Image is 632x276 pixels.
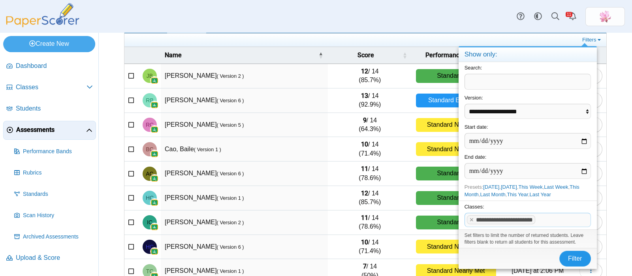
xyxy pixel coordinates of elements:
div: Standard Nearly Met [416,240,496,253]
x: remove tag [468,217,475,222]
a: [DATE] [501,184,517,190]
span: Score [357,51,374,59]
a: This Week [518,184,542,190]
td: [PERSON_NAME] [161,210,328,235]
td: Cao, Baile [161,137,328,161]
span: Joshua Barraza [147,73,153,79]
td: [PERSON_NAME] [161,186,328,210]
tags: ​ [465,213,591,227]
time: Sep 9, 2025 at 2:06 PM [512,267,564,274]
span: Hannah Chow [146,244,154,250]
td: / 14 (85.7%) [328,186,412,210]
span: Baile Cao [146,146,153,152]
div: Standard Exceeded [416,94,496,107]
span: Upload & Score [16,253,93,262]
span: Tristan Chu [146,268,154,274]
span: Archived Assessments [23,233,93,241]
a: Alerts [564,8,581,25]
a: Last Month [480,192,505,197]
small: ( Version 6 ) [217,244,244,250]
img: ps.MuGhfZT6iQwmPTCC [599,10,611,23]
a: Dashboard [3,57,96,76]
span: Filter [568,255,582,262]
small: ( Version 1 ) [217,268,244,274]
div: Standard Met [416,191,496,205]
td: / 14 (78.6%) [328,210,412,235]
a: Students [3,100,96,118]
span: Assessments [16,126,86,134]
span: Xinmei Li [599,10,611,23]
div: Start date: [459,121,597,151]
span: Ryan Caloza [146,122,154,128]
img: googleClassroom-logo.png [150,150,158,158]
td: [PERSON_NAME] [161,113,328,137]
img: googleClassroom-logo.png [150,199,158,207]
b: 10 [361,141,368,148]
a: Filters [580,36,604,44]
b: 7 [363,263,367,270]
a: Create New [3,36,95,52]
b: 12 [361,190,368,197]
a: Archived Assessments [11,227,96,246]
img: googleClassroom-logo.png [150,175,158,182]
span: Allen Chao [146,171,153,176]
b: 11 [361,165,368,173]
td: / 14 (71.4%) [328,137,412,161]
small: ( Version 6 ) [217,171,244,176]
b: 12 [361,68,368,75]
a: Last Year [530,192,551,197]
span: Scan History [23,212,93,220]
div: Classes: [459,201,597,229]
td: / 14 (64.3%) [328,113,412,137]
small: ( Version 2 ) [217,220,244,225]
span: Hassan Chen [146,195,154,201]
span: Rubrics [23,169,93,177]
td: [PERSON_NAME] [161,64,328,88]
b: 10 [361,238,368,246]
td: / 14 (92.9%) [328,88,412,113]
span: Classes [16,83,87,92]
span: Score : Activate to sort [403,47,407,64]
div: End date: [459,151,597,181]
div: Set filters to limit the number of returned students. Leave filters blank to return all students ... [459,229,597,248]
img: googleClassroom-logo.png [150,248,158,255]
span: Presets: , , , , , , , [465,184,579,197]
div: Version: [459,92,597,121]
small: ( Version 5 ) [217,122,244,128]
span: Standards [23,190,93,198]
td: [PERSON_NAME] [161,235,328,259]
a: Assessments [3,121,96,140]
small: ( Version 2 ) [217,73,244,79]
a: [DATE] [483,184,499,190]
span: Name [165,51,182,59]
small: ( Version 1 ) [194,146,221,152]
img: PaperScorer [3,3,82,27]
small: ( Version 1 ) [217,195,244,201]
td: [PERSON_NAME] [161,88,328,113]
td: / 14 (78.6%) [328,161,412,186]
a: Rubrics [11,163,96,182]
b: 13 [361,92,368,100]
img: googleClassroom-logo.png [150,126,158,133]
div: Standard Met [416,167,496,180]
span: Dashboard [16,62,93,70]
a: Classes [3,78,96,97]
a: ps.MuGhfZT6iQwmPTCC [585,7,625,26]
span: Rohan Beightler [146,98,153,103]
a: PaperScorer [3,22,82,28]
div: Standard Met [416,69,496,83]
span: Performance Bands [23,148,93,156]
a: Scan History [11,206,96,225]
button: Filter [559,251,591,267]
a: Standards [11,185,96,204]
h4: Show only: [459,47,597,62]
a: This Month [465,184,579,197]
div: Standard Met [416,216,496,229]
span: Name : Activate to invert sorting [318,47,323,64]
a: This Year [507,192,528,197]
div: Standard Nearly Met [416,142,496,156]
a: Performance Bands [11,142,96,161]
small: ( Version 6 ) [217,98,244,103]
b: 11 [361,214,368,222]
img: googleClassroom-logo.png [150,101,158,109]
